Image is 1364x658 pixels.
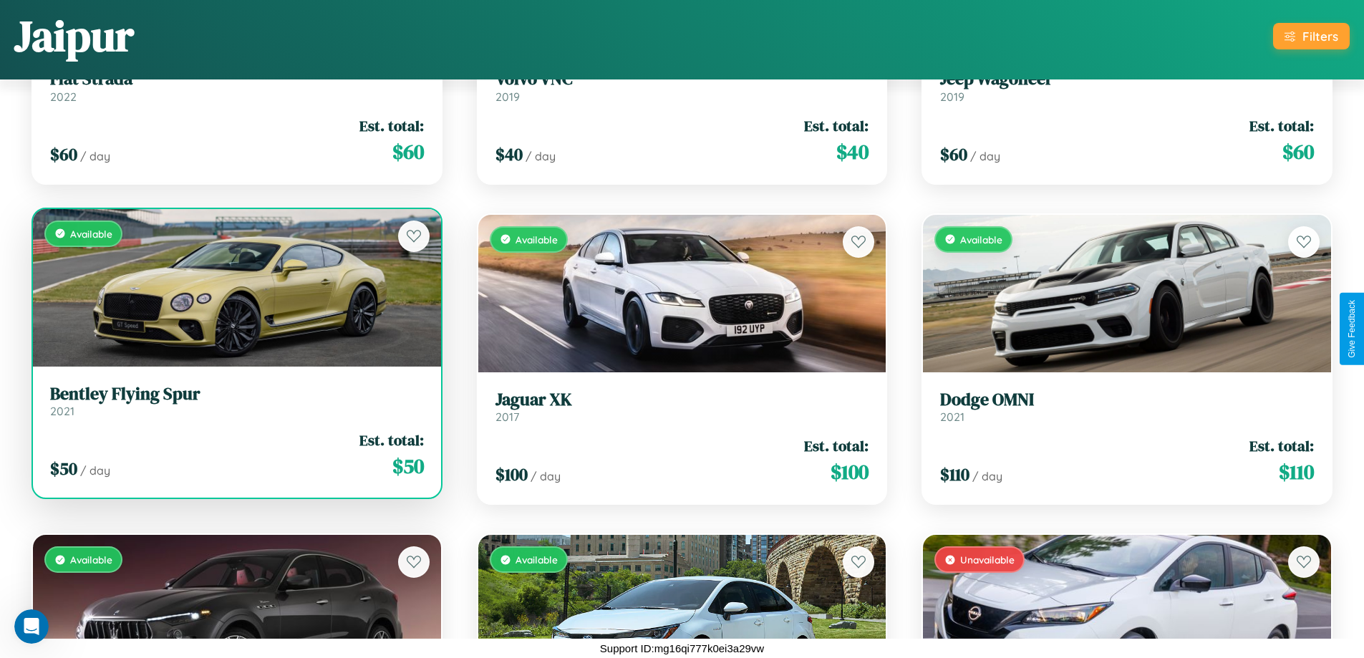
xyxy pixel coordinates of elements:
[600,639,764,658] p: Support ID: mg16qi777k0ei3a29vw
[50,384,424,405] h3: Bentley Flying Spur
[526,149,556,163] span: / day
[50,142,77,166] span: $ 60
[960,553,1015,566] span: Unavailable
[1347,300,1357,358] div: Give Feedback
[495,142,523,166] span: $ 40
[1273,23,1350,49] button: Filters
[531,469,561,483] span: / day
[495,69,869,89] h3: Volvo VNC
[70,553,112,566] span: Available
[1279,458,1314,486] span: $ 110
[940,69,1314,104] a: Jeep Wagoneer2019
[516,553,558,566] span: Available
[392,452,424,480] span: $ 50
[80,463,110,478] span: / day
[940,410,964,424] span: 2021
[50,69,424,104] a: Fiat Strada2022
[392,137,424,166] span: $ 60
[970,149,1000,163] span: / day
[50,384,424,419] a: Bentley Flying Spur2021
[940,390,1314,425] a: Dodge OMNI2021
[804,435,869,456] span: Est. total:
[495,390,869,410] h3: Jaguar XK
[359,115,424,136] span: Est. total:
[804,115,869,136] span: Est. total:
[836,137,869,166] span: $ 40
[940,463,969,486] span: $ 110
[495,69,869,104] a: Volvo VNC2019
[495,89,520,104] span: 2019
[495,463,528,486] span: $ 100
[14,6,134,65] h1: Jaipur
[940,142,967,166] span: $ 60
[940,390,1314,410] h3: Dodge OMNI
[960,233,1002,246] span: Available
[14,609,49,644] iframe: Intercom live chat
[50,457,77,480] span: $ 50
[1302,29,1338,44] div: Filters
[972,469,1002,483] span: / day
[359,430,424,450] span: Est. total:
[70,228,112,240] span: Available
[80,149,110,163] span: / day
[940,89,964,104] span: 2019
[50,404,74,418] span: 2021
[1282,137,1314,166] span: $ 60
[831,458,869,486] span: $ 100
[495,390,869,425] a: Jaguar XK2017
[495,410,519,424] span: 2017
[1249,115,1314,136] span: Est. total:
[1249,435,1314,456] span: Est. total:
[50,69,424,89] h3: Fiat Strada
[940,69,1314,89] h3: Jeep Wagoneer
[50,89,77,104] span: 2022
[516,233,558,246] span: Available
